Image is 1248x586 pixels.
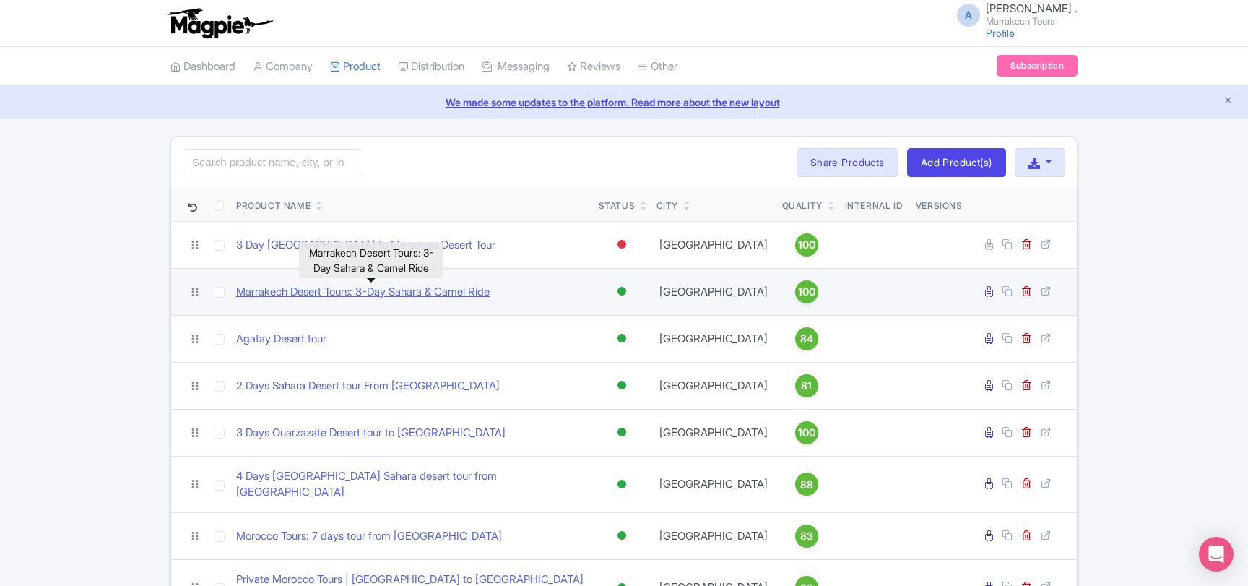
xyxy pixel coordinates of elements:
td: [GEOGRAPHIC_DATA] [651,315,776,362]
div: Product Name [236,199,311,212]
span: 100 [798,284,815,300]
div: Quality [782,199,823,212]
a: Dashboard [170,47,235,87]
a: 100 [782,280,831,303]
a: A [PERSON_NAME] . Marrakech Tours [948,3,1078,26]
span: [PERSON_NAME] . [986,1,1078,15]
a: 83 [782,525,831,548]
button: Close announcement [1223,93,1234,110]
a: We made some updates to the platform. Read more about the new layout [9,95,1239,110]
a: 100 [782,233,831,257]
a: 81 [782,374,831,397]
td: [GEOGRAPHIC_DATA] [651,456,776,512]
div: Marrakech Desert Tours: 3-Day Sahara & Camel Ride [299,242,443,278]
span: A [957,4,980,27]
td: [GEOGRAPHIC_DATA] [651,362,776,409]
div: Active [615,525,629,546]
div: Active [615,422,629,443]
input: Search product name, city, or interal id [183,149,363,176]
a: 2 Days Sahara Desert tour From [GEOGRAPHIC_DATA] [236,378,500,395]
a: 84 [782,327,831,350]
a: 4 Days [GEOGRAPHIC_DATA] Sahara desert tour from [GEOGRAPHIC_DATA] [236,468,587,501]
span: 84 [800,331,813,347]
a: Profile [986,27,1015,39]
a: Product [330,47,381,87]
span: 83 [800,528,813,544]
a: Distribution [398,47,464,87]
a: 100 [782,421,831,444]
td: [GEOGRAPHIC_DATA] [651,409,776,456]
a: 3 Day [GEOGRAPHIC_DATA] to Merzouga Desert Tour [236,237,495,254]
a: Marrakech Desert Tours: 3-Day Sahara & Camel Ride [236,284,490,301]
a: Company [253,47,313,87]
span: 100 [798,425,815,441]
div: Open Intercom Messenger [1199,537,1234,572]
span: 81 [801,378,812,394]
a: Messaging [482,47,550,87]
a: Add Product(s) [907,148,1006,177]
a: Reviews [567,47,620,87]
a: 88 [782,473,831,496]
a: Agafay Desert tour [236,331,326,348]
th: Internal ID [837,189,910,222]
a: Share Products [797,148,898,177]
small: Marrakech Tours [986,17,1078,26]
div: Active [615,375,629,396]
th: Versions [910,189,968,222]
span: 88 [800,477,813,493]
td: [GEOGRAPHIC_DATA] [651,268,776,315]
td: [GEOGRAPHIC_DATA] [651,221,776,268]
img: logo-ab69f6fb50320c5b225c76a69d11143b.png [163,7,275,39]
a: Other [638,47,677,87]
div: Active [615,328,629,349]
div: City [656,199,678,212]
span: 100 [798,237,815,253]
div: Inactive [615,234,629,255]
a: 3 Days Ouarzazate Desert tour to [GEOGRAPHIC_DATA] [236,425,506,441]
div: Status [599,199,636,212]
td: [GEOGRAPHIC_DATA] [651,512,776,559]
a: Subscription [997,55,1078,77]
a: Morocco Tours: 7 days tour from [GEOGRAPHIC_DATA] [236,528,502,545]
div: Active [615,281,629,302]
div: Active [615,474,629,495]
